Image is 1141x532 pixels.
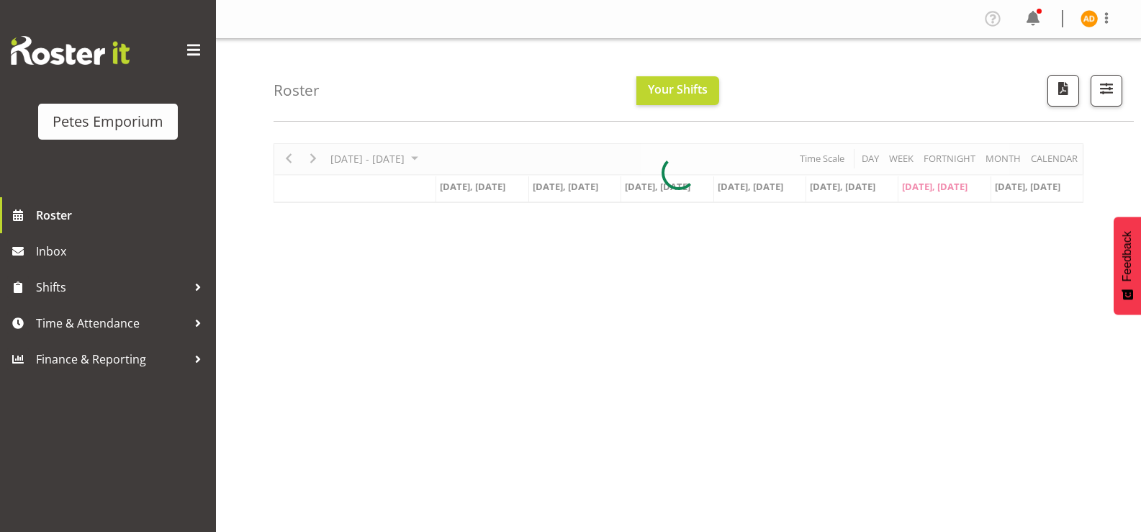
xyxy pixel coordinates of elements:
[1114,217,1141,315] button: Feedback - Show survey
[648,81,708,97] span: Your Shifts
[36,276,187,298] span: Shifts
[1091,75,1122,107] button: Filter Shifts
[11,36,130,65] img: Rosterit website logo
[53,111,163,132] div: Petes Emporium
[274,82,320,99] h4: Roster
[636,76,719,105] button: Your Shifts
[36,240,209,262] span: Inbox
[36,348,187,370] span: Finance & Reporting
[1121,231,1134,281] span: Feedback
[36,204,209,226] span: Roster
[1047,75,1079,107] button: Download a PDF of the roster according to the set date range.
[1081,10,1098,27] img: amelia-denz7002.jpg
[36,312,187,334] span: Time & Attendance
